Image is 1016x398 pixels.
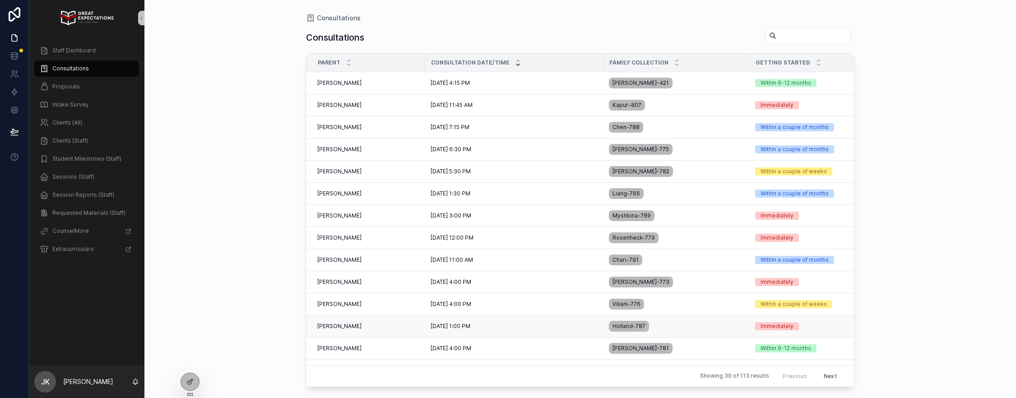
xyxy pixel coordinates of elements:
span: [DATE] 12:00 PM [431,234,473,241]
span: CounselMore [52,227,89,235]
span: [PERSON_NAME]-773 [612,278,669,286]
a: [PERSON_NAME] [317,124,420,131]
a: Immediately [755,322,862,330]
span: JK [41,376,50,387]
span: [DATE] 6:30 PM [431,146,471,153]
div: Immediately [761,278,793,286]
span: [PERSON_NAME]-775 [612,146,669,153]
span: Holland-787 [612,323,645,330]
span: Rosenheck-779 [612,234,655,241]
a: Kaychian-790 [609,363,744,378]
a: [DATE] 4:15 PM [431,79,598,87]
span: Getting Started [756,59,810,66]
a: Chari-791 [609,253,744,267]
a: Clients (All) [34,115,139,131]
span: [DATE] 4:00 PM [431,278,471,286]
a: Consultations [306,14,361,23]
a: Within 6-12 months [755,344,862,352]
a: [PERSON_NAME] [317,146,420,153]
div: Immediately [761,234,793,242]
span: Parent [318,59,340,66]
span: [PERSON_NAME] [317,79,362,87]
a: Immediately [755,212,862,220]
span: Session Reports (Staff) [52,191,114,199]
a: Rosenheck-779 [609,231,744,245]
a: [DATE] 6:30 PM [431,146,598,153]
a: [DATE] 5:30 PM [431,168,598,175]
a: Sessions (Staff) [34,169,139,185]
a: Viliani-776 [609,297,744,311]
span: [PERSON_NAME] [317,124,362,131]
a: [PERSON_NAME]-773 [609,275,744,289]
div: Within a couple of months [761,123,829,131]
a: [PERSON_NAME]-782 [609,164,744,179]
a: [PERSON_NAME] [317,256,420,264]
a: [PERSON_NAME]-421 [609,76,744,90]
a: [DATE] 1:00 PM [431,323,598,330]
a: [PERSON_NAME] [317,301,420,308]
span: [PERSON_NAME] [317,345,362,352]
span: [DATE] 7:15 PM [431,124,469,131]
span: [DATE] 4:00 PM [431,301,471,308]
span: [DATE] 4:15 PM [431,79,470,87]
a: [DATE] 11:45 AM [431,102,598,109]
a: [DATE] 4:00 PM [431,301,598,308]
span: [PERSON_NAME] [317,190,362,197]
div: Within 6-12 months [761,344,811,352]
a: Within a couple of months [755,256,862,264]
div: Within a couple of weeks [761,300,827,308]
span: Chen-788 [612,124,640,131]
a: Kapur-807 [609,98,744,112]
a: Within a couple of months [755,190,862,198]
a: Session Reports (Staff) [34,187,139,203]
span: [PERSON_NAME] [317,102,362,109]
a: [PERSON_NAME]-781 [609,341,744,356]
div: Within 6-12 months [761,79,811,87]
span: [DATE] 11:00 AM [431,256,473,264]
a: Within a couple of weeks [755,167,862,176]
span: Consultations [52,65,89,72]
a: [PERSON_NAME] [317,212,420,219]
span: [PERSON_NAME] [317,212,362,219]
span: [DATE] 3:00 PM [431,212,471,219]
a: Within 6-12 months [755,79,862,87]
p: [PERSON_NAME] [63,377,113,386]
div: Within a couple of months [761,145,829,153]
a: [PERSON_NAME] [317,345,420,352]
span: [PERSON_NAME]-421 [612,79,669,87]
span: [DATE] 1:30 PM [431,190,470,197]
a: Immediately [755,278,862,286]
a: [PERSON_NAME] [317,323,420,330]
span: [PERSON_NAME] [317,146,362,153]
span: [DATE] 1:00 PM [431,323,470,330]
a: [PERSON_NAME]-775 [609,142,744,157]
a: [DATE] 4:00 PM [431,345,598,352]
button: Next [817,369,843,383]
span: Clients (All) [52,119,82,126]
a: Liang-766 [609,186,744,201]
span: Kapur-807 [612,102,641,109]
span: [PERSON_NAME]-782 [612,168,669,175]
a: Immediately [755,101,862,109]
span: Student Milestones (Staff) [52,155,121,162]
a: Chen-788 [609,120,744,134]
div: Immediately [761,212,793,220]
a: [DATE] 1:30 PM [431,190,598,197]
span: Intake Survey [52,101,89,108]
a: Consultations [34,60,139,77]
div: Within a couple of weeks [761,167,827,176]
span: [DATE] 5:30 PM [431,168,471,175]
a: Clients (Staff) [34,133,139,149]
span: Proposals [52,83,80,90]
div: Immediately [761,322,793,330]
div: Immediately [761,101,793,109]
a: [PERSON_NAME] [317,102,420,109]
a: CounselMore [34,223,139,239]
span: [DATE] 4:00 PM [431,345,471,352]
a: Myshkina-789 [609,208,744,223]
span: Consultations [317,14,361,23]
span: Clients (Staff) [52,137,88,144]
a: Requested Materials (Staff) [34,205,139,221]
span: [PERSON_NAME] [317,301,362,308]
span: [PERSON_NAME] [317,278,362,286]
